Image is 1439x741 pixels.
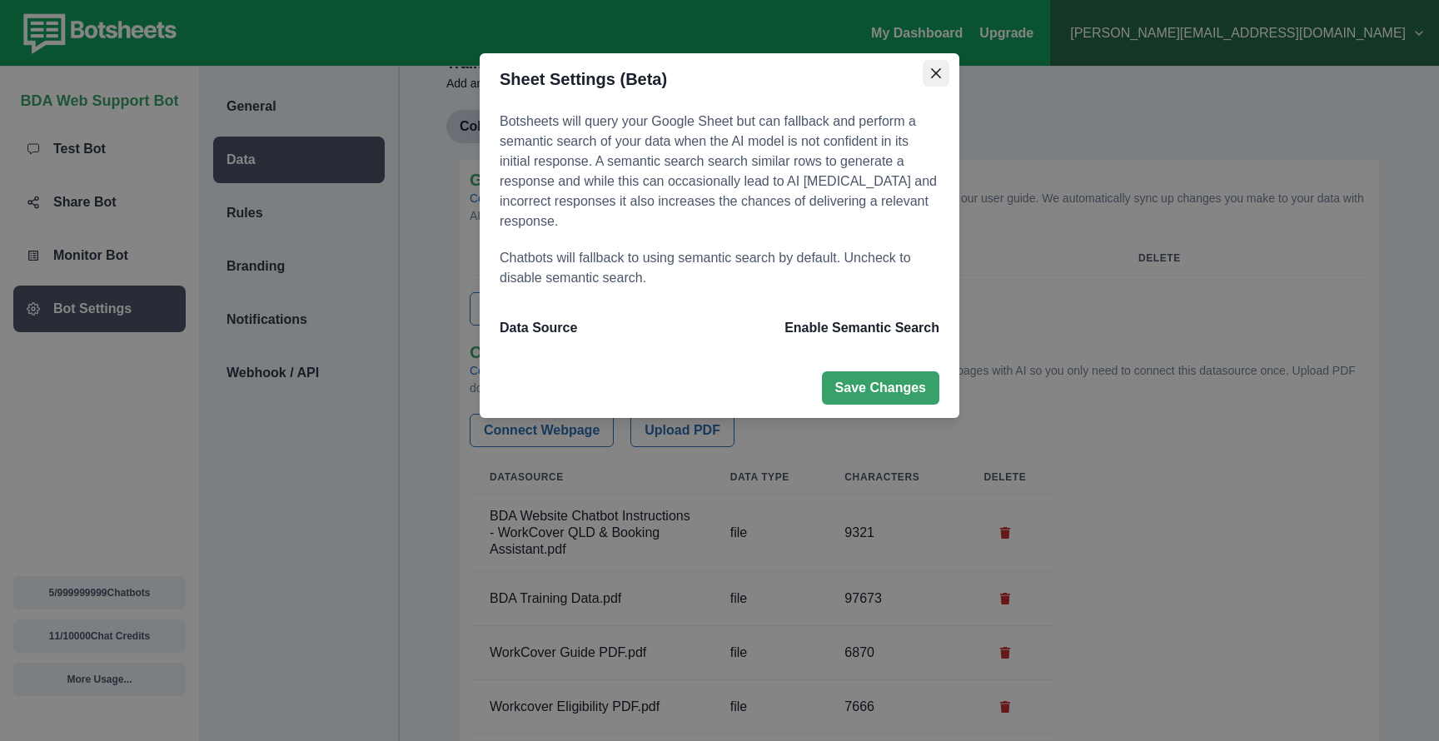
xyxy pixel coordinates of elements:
header: Sheet Settings (Beta) [480,53,959,105]
button: Save Changes [822,371,939,405]
p: Botsheets will query your Google Sheet but can fallback and perform a semantic search of your dat... [500,112,939,231]
p: Data Source [500,318,577,338]
button: Close [923,60,949,87]
p: Enable Semantic Search [784,318,939,338]
p: Chatbots will fallback to using semantic search by default. Uncheck to disable semantic search. [500,248,939,288]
